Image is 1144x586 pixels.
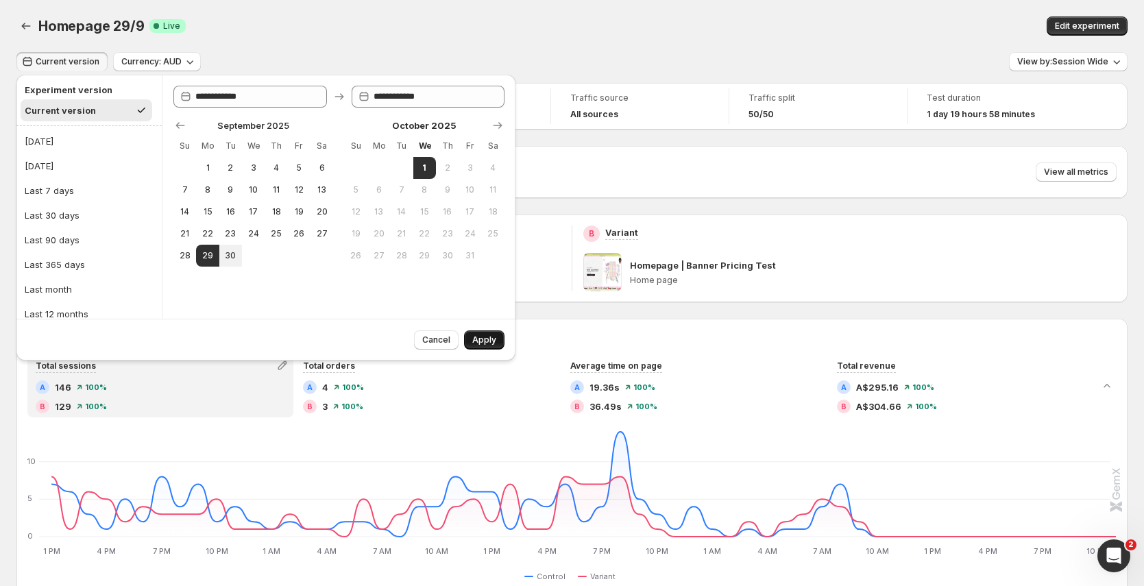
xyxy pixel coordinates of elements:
[373,228,385,239] span: 20
[21,204,158,226] button: Last 30 days
[537,546,557,556] text: 4 PM
[242,157,265,179] button: Wednesday September 3 2025
[206,546,228,556] text: 10 PM
[21,303,158,325] button: Last 12 months
[263,546,280,556] text: 1 AM
[373,250,385,261] span: 27
[1097,539,1130,572] iframe: Intercom live chat
[915,402,937,411] span: 100 %
[441,162,453,173] span: 2
[322,400,328,413] span: 3
[21,229,158,251] button: Last 90 days
[219,201,242,223] button: Tuesday September 16 2025
[16,16,36,36] button: Back
[1086,546,1109,556] text: 10 PM
[202,141,213,151] span: Mo
[866,546,889,556] text: 10 AM
[171,116,190,135] button: Show previous month, August 2025
[487,228,499,239] span: 25
[413,245,436,267] button: Wednesday October 29 2025
[395,141,407,151] span: Tu
[16,52,108,71] button: Current version
[395,184,407,195] span: 7
[367,223,390,245] button: Monday October 20 2025
[85,402,107,411] span: 100 %
[390,223,413,245] button: Tuesday October 21 2025
[1017,56,1108,67] span: View by: Session Wide
[179,206,191,217] span: 14
[482,157,504,179] button: Saturday October 4 2025
[589,228,594,239] h2: B
[288,179,311,201] button: Friday September 12 2025
[373,184,385,195] span: 6
[646,546,668,556] text: 10 PM
[173,201,196,223] button: Sunday September 14 2025
[219,157,242,179] button: Tuesday September 2 2025
[390,245,413,267] button: Tuesday October 28 2025
[583,253,622,291] img: Homepage | Banner Pricing Test
[265,179,287,201] button: Thursday September 11 2025
[225,141,236,151] span: Tu
[219,179,242,201] button: Tuesday September 9 2025
[25,282,72,296] div: Last month
[288,223,311,245] button: Friday September 26 2025
[270,141,282,151] span: Th
[293,162,305,173] span: 5
[225,206,236,217] span: 16
[179,141,191,151] span: Su
[395,228,407,239] span: 21
[436,179,459,201] button: Thursday October 9 2025
[459,245,481,267] button: Friday October 31 2025
[524,568,571,585] button: Control
[593,546,611,556] text: 7 PM
[27,531,33,541] text: 0
[270,206,282,217] span: 18
[1097,376,1117,395] button: Collapse chart
[21,278,158,300] button: Last month
[311,157,333,179] button: Saturday September 6 2025
[413,201,436,223] button: Wednesday October 15 2025
[464,162,476,173] span: 3
[153,546,171,556] text: 7 PM
[265,157,287,179] button: Thursday September 4 2025
[464,228,476,239] span: 24
[570,93,709,103] span: Traffic source
[350,184,362,195] span: 5
[419,250,430,261] span: 29
[464,184,476,195] span: 10
[487,206,499,217] span: 18
[316,228,328,239] span: 27
[121,56,182,67] span: Currency: AUD
[179,228,191,239] span: 21
[202,250,213,261] span: 29
[219,135,242,157] th: Tuesday
[367,135,390,157] th: Monday
[390,135,413,157] th: Tuesday
[316,162,328,173] span: 6
[578,568,621,585] button: Variant
[436,223,459,245] button: Thursday October 23 2025
[25,83,148,97] h2: Experiment version
[350,228,362,239] span: 19
[293,206,305,217] span: 19
[912,383,934,391] span: 100 %
[36,56,99,67] span: Current version
[311,179,333,201] button: Saturday September 13 2025
[173,179,196,201] button: Sunday September 7 2025
[703,546,721,556] text: 1 AM
[373,206,385,217] span: 13
[570,109,618,120] h4: All sources
[487,184,499,195] span: 11
[419,228,430,239] span: 22
[436,245,459,267] button: Thursday October 30 2025
[413,223,436,245] button: Wednesday October 22 2025
[196,157,219,179] button: Monday September 1 2025
[265,223,287,245] button: Thursday September 25 2025
[25,134,53,148] div: [DATE]
[225,228,236,239] span: 23
[927,109,1035,120] span: 1 day 19 hours 58 minutes
[459,223,481,245] button: Friday October 24 2025
[242,201,265,223] button: Wednesday September 17 2025
[25,159,53,173] div: [DATE]
[413,157,436,179] button: End of range Today Wednesday October 1 2025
